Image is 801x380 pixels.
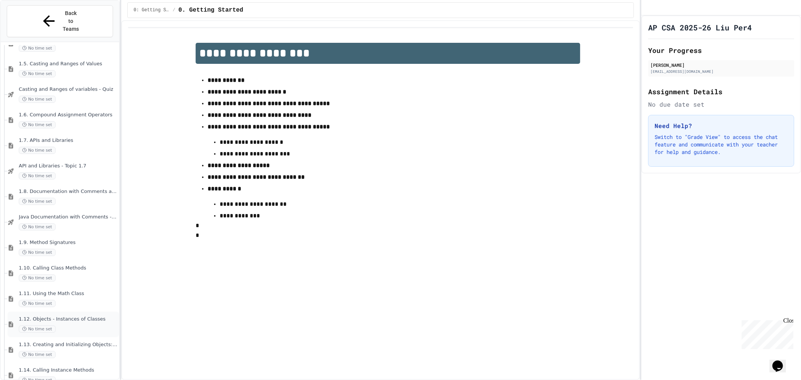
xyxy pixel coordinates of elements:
span: No time set [19,121,56,128]
span: 1.6. Compound Assignment Operators [19,112,118,118]
span: 1.7. APIs and Libraries [19,137,118,144]
span: No time set [19,198,56,205]
span: / [173,7,175,13]
span: 1.13. Creating and Initializing Objects: Constructors [19,342,118,348]
h1: AP CSA 2025-26 Liu Per4 [648,22,752,33]
h3: Need Help? [655,121,788,130]
span: 1.10. Calling Class Methods [19,265,118,271]
span: No time set [19,249,56,256]
p: Switch to "Grade View" to access the chat feature and communicate with your teacher for help and ... [655,133,788,156]
span: No time set [19,300,56,307]
h2: Your Progress [648,45,794,56]
span: No time set [19,172,56,179]
span: API and Libraries - Topic 1.7 [19,163,118,169]
span: 1.5. Casting and Ranges of Values [19,61,118,67]
span: 1.11. Using the Math Class [19,291,118,297]
span: Back to Teams [62,9,80,33]
iframe: chat widget [769,350,793,372]
span: 0. Getting Started [178,6,243,15]
span: 1.9. Method Signatures [19,240,118,246]
span: No time set [19,70,56,77]
span: Casting and Ranges of variables - Quiz [19,86,118,93]
div: [EMAIL_ADDRESS][DOMAIN_NAME] [650,69,792,74]
iframe: chat widget [739,317,793,349]
h2: Assignment Details [648,86,794,97]
button: Back to Teams [7,5,113,37]
div: [PERSON_NAME] [650,62,792,68]
span: 1.8. Documentation with Comments and Preconditions [19,188,118,195]
span: No time set [19,147,56,154]
span: 0: Getting Started [134,7,170,13]
span: No time set [19,326,56,333]
span: 1.12. Objects - Instances of Classes [19,316,118,323]
span: No time set [19,274,56,282]
span: Java Documentation with Comments - Topic 1.8 [19,214,118,220]
span: No time set [19,351,56,358]
span: No time set [19,223,56,231]
span: 1.14. Calling Instance Methods [19,367,118,374]
span: No time set [19,45,56,52]
div: Chat with us now!Close [3,3,52,48]
div: No due date set [648,100,794,109]
span: No time set [19,96,56,103]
